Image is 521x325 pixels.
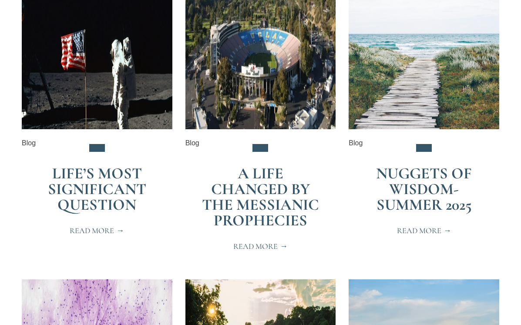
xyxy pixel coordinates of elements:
[48,164,146,214] a: Life’s Most Significant Question
[376,164,472,214] a: Nuggets of Wisdom-Summer 2025
[387,221,462,240] a: Read More
[59,221,134,240] a: Read More
[397,227,451,235] span: Read More
[233,242,288,250] span: Read More
[202,164,319,230] a: A Life Changed by the Messianic Prophecies
[223,237,298,255] a: Read More
[70,227,124,235] span: Read More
